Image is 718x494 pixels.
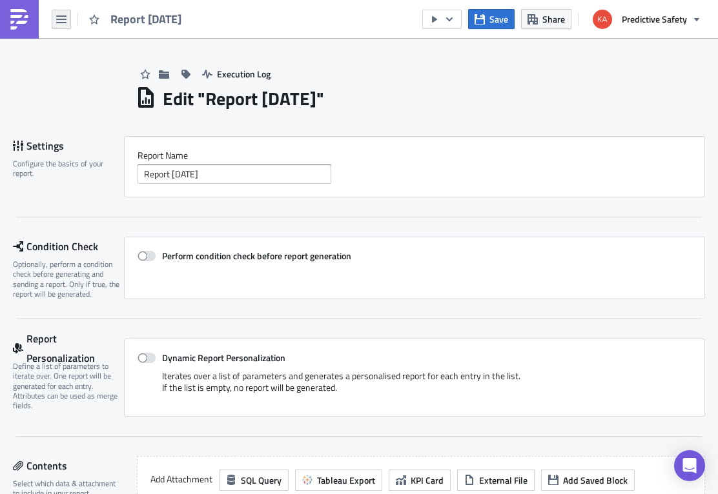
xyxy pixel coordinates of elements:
[479,473,528,487] span: External File
[585,5,708,34] button: Predictive Safety
[163,87,324,110] h1: Edit " Report [DATE] "
[241,473,282,487] span: SQL Query
[541,469,635,491] button: Add Saved Block
[317,473,375,487] span: Tableau Export
[138,150,692,161] label: Report Nam﻿e
[217,67,271,81] span: Execution Log
[295,469,382,491] button: Tableau Export
[13,237,124,256] div: Condition Check
[542,12,565,26] span: Share
[162,249,351,262] strong: Perform condition check before report generation
[13,339,124,358] div: Report Personalization
[468,9,515,29] button: Save
[591,8,613,30] img: Avatar
[162,351,285,364] strong: Dynamic Report Personalization
[411,473,444,487] span: KPI Card
[9,9,30,30] img: PushMetrics
[622,12,687,26] span: Predictive Safety
[13,159,124,179] div: Configure the basics of your report.
[13,361,124,411] div: Define a list of parameters to iterate over. One report will be generated for each entry. Attribu...
[219,469,289,491] button: SQL Query
[13,456,122,475] div: Contents
[389,469,451,491] button: KPI Card
[13,259,124,299] div: Optionally, perform a condition check before generating and sending a report. Only if true, the r...
[674,450,705,481] div: Open Intercom Messenger
[150,469,212,489] label: Add Attachment
[138,370,692,403] div: Iterates over a list of parameters and generates a personalised report for each entry in the list...
[521,9,571,29] button: Share
[196,64,277,84] button: Execution Log
[13,136,124,155] div: Settings
[457,469,535,491] button: External File
[563,473,628,487] span: Add Saved Block
[110,12,183,26] span: Report [DATE]
[489,12,508,26] span: Save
